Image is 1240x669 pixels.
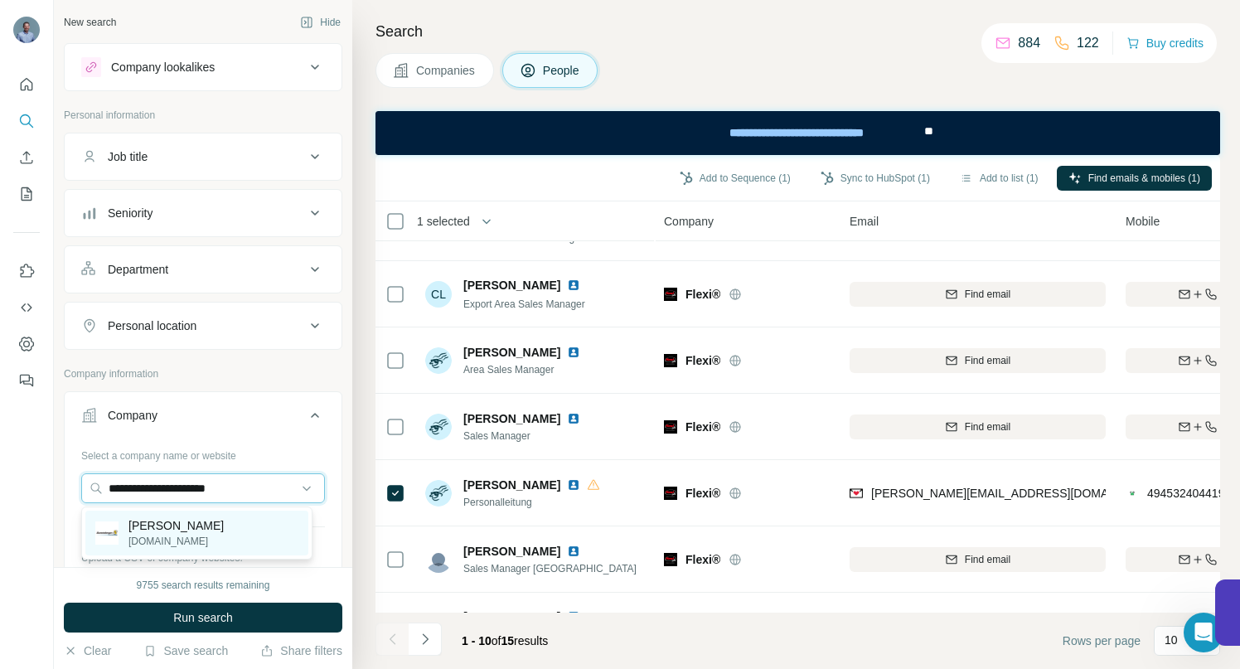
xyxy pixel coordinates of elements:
button: My lists [13,179,40,209]
span: [PERSON_NAME][EMAIL_ADDRESS][DOMAIN_NAME] [871,487,1163,500]
span: Area Sales Manager [463,362,587,377]
button: Navigate to next page [409,623,442,656]
span: Flexi® [685,286,720,303]
button: Find emails & mobiles (1) [1057,166,1212,191]
button: Company [65,395,341,442]
div: Company [108,407,157,424]
img: Ing Sumetzberger [95,521,119,545]
img: Avatar [425,480,452,507]
span: Find email [965,287,1010,302]
p: Your list is private and won't be saved or shared. [81,565,325,580]
span: Flexi® [685,551,720,568]
span: 1 - 10 [462,634,492,647]
img: Logo of Flexi® [664,354,677,367]
span: Find email [965,353,1010,368]
img: Logo of Flexi® [664,420,677,434]
div: Personal location [108,318,196,334]
img: provider findymail logo [850,485,863,502]
p: Company information [64,366,342,381]
span: 4945324044193 [1147,487,1231,500]
button: Search [13,106,40,136]
span: 15 [501,634,515,647]
button: Personal location [65,306,341,346]
button: Hide [288,10,352,35]
span: of [492,634,501,647]
img: Avatar [425,414,452,440]
button: Seniority [65,193,341,233]
img: LinkedIn logo [567,610,580,623]
span: results [462,634,548,647]
img: Logo of Flexi® [664,553,677,566]
span: Export Area Sales Manager [463,298,585,310]
p: Personal information [64,108,342,123]
button: Department [65,250,341,289]
img: Avatar [425,546,452,573]
img: Logo of Flexi® [664,288,677,301]
span: Flexi® [685,352,720,369]
span: [PERSON_NAME] [463,608,560,625]
p: 122 [1077,33,1099,53]
div: Department [108,261,168,278]
button: Find email [850,547,1106,572]
img: provider contactout logo [1126,485,1139,502]
p: 884 [1018,33,1040,53]
span: Find email [965,419,1010,434]
h4: Search [375,20,1220,43]
p: [DOMAIN_NAME] [128,534,224,549]
button: Use Surfe on LinkedIn [13,256,40,286]
span: Personalleitung [463,495,600,510]
div: Job title [108,148,148,165]
div: CL [425,281,452,308]
span: [PERSON_NAME] [463,277,560,293]
button: Find email [850,348,1106,373]
div: 9755 search results remaining [137,578,270,593]
img: Avatar [425,613,452,639]
p: [PERSON_NAME] [128,517,224,534]
button: Clear [64,642,111,659]
span: [PERSON_NAME] [463,543,560,560]
img: Avatar [13,17,40,43]
span: Find emails & mobiles (1) [1088,171,1200,186]
img: LinkedIn logo [567,412,580,425]
img: LinkedIn logo [567,545,580,558]
span: Find email [965,552,1010,567]
span: Sales Manager [463,429,587,444]
div: Select a company name or website [81,442,325,463]
span: Junior Area Sales Manager [463,232,584,244]
button: Find email [850,282,1106,307]
span: Flexi® [685,485,720,502]
button: Dashboard [13,329,40,359]
span: Email [850,213,879,230]
img: LinkedIn logo [567,346,580,359]
button: Save search [143,642,228,659]
span: Run search [173,609,233,626]
button: Share filters [260,642,342,659]
span: [PERSON_NAME] [463,477,560,493]
span: People [543,62,581,79]
span: Mobile [1126,213,1160,230]
span: Flexi® [685,419,720,435]
span: Company [664,213,714,230]
button: Add to list (1) [948,166,1050,191]
span: 1 selected [417,213,470,230]
span: [PERSON_NAME] [463,410,560,427]
span: [PERSON_NAME] [463,344,560,361]
img: LinkedIn logo [567,279,580,292]
span: Companies [416,62,477,79]
button: Feedback [13,366,40,395]
button: Job title [65,137,341,177]
button: Sync to HubSpot (1) [809,166,942,191]
iframe: Intercom live chat [1184,613,1223,652]
iframe: Banner [375,111,1220,155]
div: New search [64,15,116,30]
button: Company lookalikes [65,47,341,87]
p: 10 [1165,632,1178,648]
img: Logo of Flexi® [664,487,677,500]
span: Rows per page [1063,633,1141,649]
button: Enrich CSV [13,143,40,172]
button: Find email [850,414,1106,439]
img: LinkedIn logo [567,478,580,492]
button: Quick start [13,70,40,99]
button: Buy credits [1126,32,1204,55]
button: Add to Sequence (1) [668,166,802,191]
